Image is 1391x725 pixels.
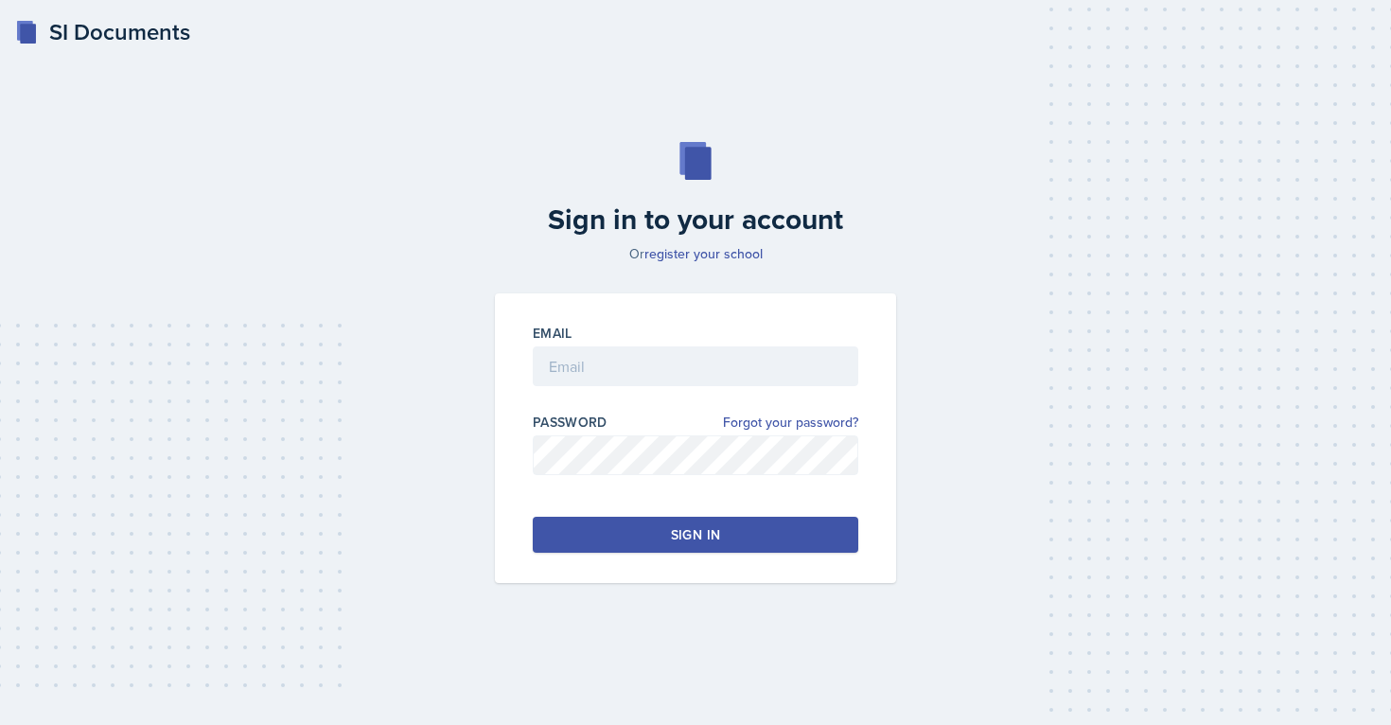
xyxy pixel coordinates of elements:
label: Email [533,324,572,343]
a: register your school [644,244,763,263]
a: Forgot your password? [723,413,858,433]
h2: Sign in to your account [484,203,907,237]
input: Email [533,346,858,386]
p: Or [484,244,907,263]
div: Sign in [671,525,720,544]
button: Sign in [533,517,858,553]
label: Password [533,413,607,432]
a: SI Documents [15,15,190,49]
